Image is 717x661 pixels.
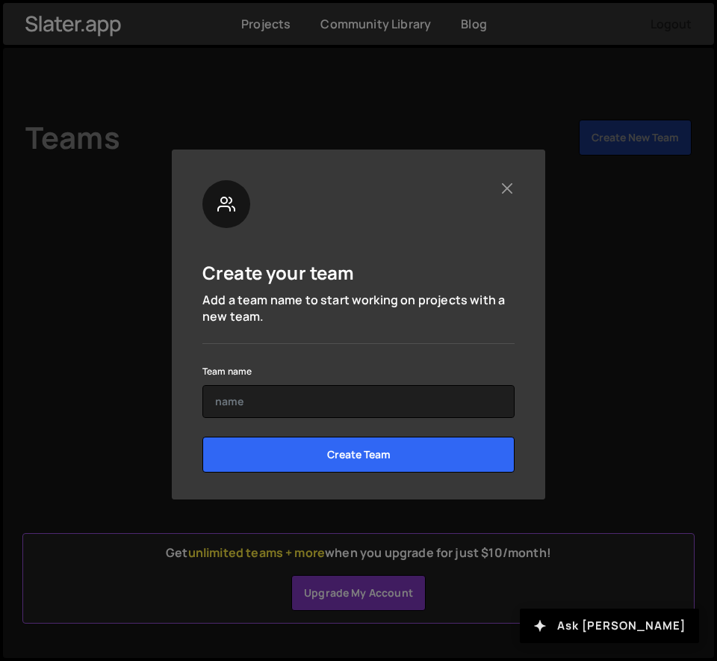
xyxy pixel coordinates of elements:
input: Create Team [202,437,515,473]
h5: Create your team [202,261,355,284]
p: Add a team name to start working on projects with a new team. [202,292,515,325]
input: name [202,385,515,418]
button: Close [499,180,515,196]
button: Ask [PERSON_NAME] [520,609,699,643]
label: Team name [202,364,252,379]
